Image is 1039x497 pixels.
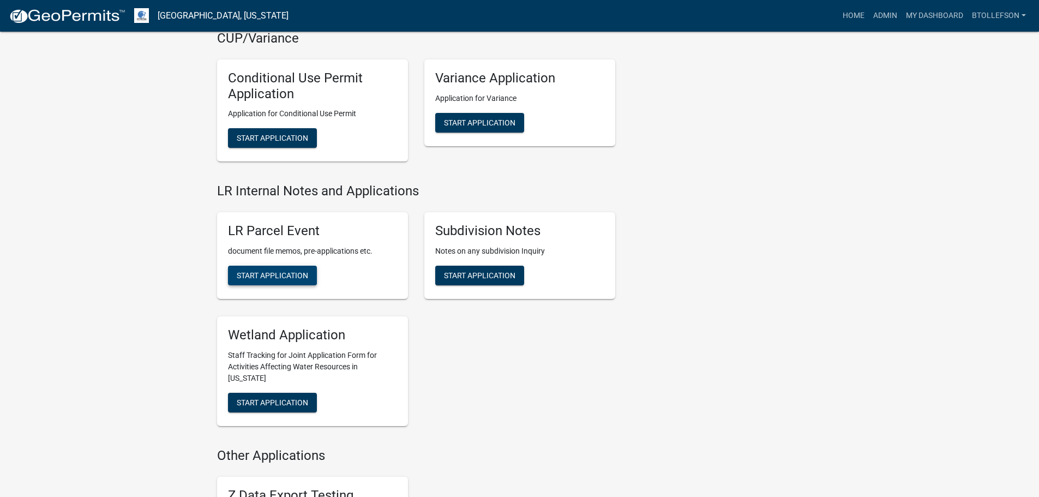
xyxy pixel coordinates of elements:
[237,134,308,142] span: Start Application
[237,398,308,406] span: Start Application
[968,5,1030,26] a: btollefson
[228,70,397,102] h5: Conditional Use Permit Application
[435,93,604,104] p: Application for Variance
[217,448,615,464] h4: Other Applications
[435,245,604,257] p: Notes on any subdivision Inquiry
[435,223,604,239] h5: Subdivision Notes
[444,118,515,127] span: Start Application
[228,393,317,412] button: Start Application
[902,5,968,26] a: My Dashboard
[228,266,317,285] button: Start Application
[228,108,397,119] p: Application for Conditional Use Permit
[217,183,615,199] h4: LR Internal Notes and Applications
[158,7,289,25] a: [GEOGRAPHIC_DATA], [US_STATE]
[134,8,149,23] img: Otter Tail County, Minnesota
[217,31,615,46] h4: CUP/Variance
[444,271,515,280] span: Start Application
[237,271,308,280] span: Start Application
[435,113,524,133] button: Start Application
[228,128,317,148] button: Start Application
[838,5,869,26] a: Home
[435,70,604,86] h5: Variance Application
[435,266,524,285] button: Start Application
[228,327,397,343] h5: Wetland Application
[228,350,397,384] p: Staff Tracking for Joint Application Form for Activities Affecting Water Resources in [US_STATE]
[228,245,397,257] p: document file memos, pre-applications etc.
[228,223,397,239] h5: LR Parcel Event
[869,5,902,26] a: Admin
